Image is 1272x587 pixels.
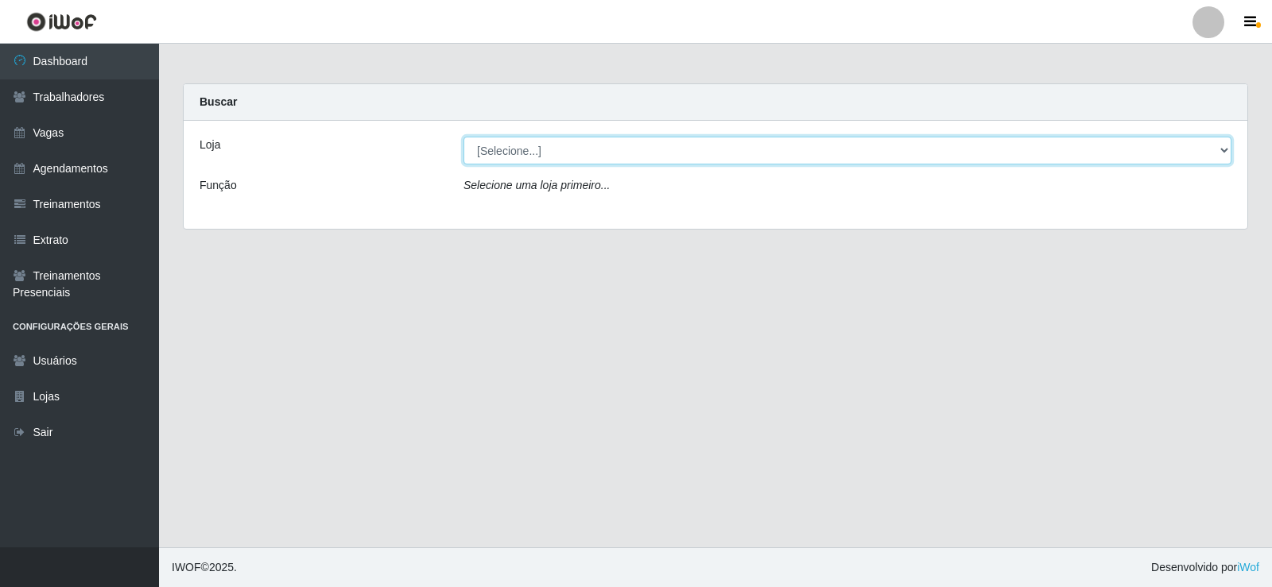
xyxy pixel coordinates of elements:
[463,179,610,191] i: Selecione uma loja primeiro...
[1151,559,1259,576] span: Desenvolvido por
[200,177,237,194] label: Função
[200,137,220,153] label: Loja
[200,95,237,108] strong: Buscar
[172,561,201,573] span: IWOF
[172,559,237,576] span: © 2025 .
[1237,561,1259,573] a: iWof
[26,12,97,32] img: CoreUI Logo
